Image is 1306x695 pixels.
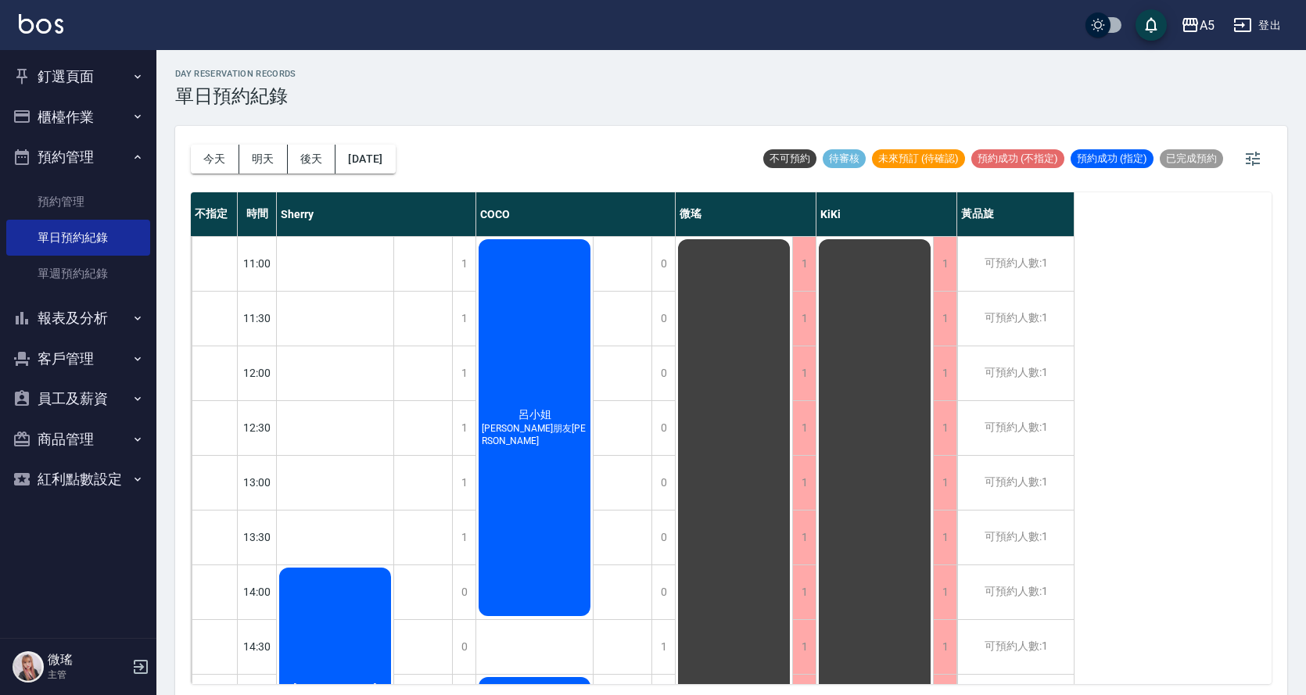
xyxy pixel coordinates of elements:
div: 1 [792,237,816,291]
a: 單週預約紀錄 [6,256,150,292]
div: Sherry [277,192,476,236]
div: 1 [933,401,956,455]
div: 11:00 [238,236,277,291]
img: Logo [19,14,63,34]
a: 預約管理 [6,184,150,220]
div: 不指定 [191,192,238,236]
div: 1 [452,401,475,455]
h2: day Reservation records [175,69,296,79]
div: 0 [651,292,675,346]
button: 紅利點數設定 [6,459,150,500]
div: 1 [452,456,475,510]
div: 可預約人數:1 [957,237,1074,291]
div: 微瑤 [676,192,816,236]
span: 不可預約 [763,152,816,166]
span: 預約成功 (指定) [1071,152,1154,166]
div: 0 [452,620,475,674]
h5: 微瑤 [48,652,127,668]
div: KiKi [816,192,957,236]
div: 14:30 [238,619,277,674]
div: 0 [651,456,675,510]
div: 13:30 [238,510,277,564]
div: 黃品旋 [957,192,1075,236]
button: 客戶管理 [6,339,150,379]
span: [PERSON_NAME] [290,682,380,694]
div: 1 [792,456,816,510]
div: 可預約人數:1 [957,401,1074,455]
div: 可預約人數:1 [957,456,1074,510]
div: 1 [651,620,675,674]
div: 1 [452,292,475,346]
button: [DATE] [335,145,395,174]
a: 單日預約紀錄 [6,220,150,256]
div: 1 [933,456,956,510]
button: 商品管理 [6,419,150,460]
div: 可預約人數:1 [957,346,1074,400]
div: 1 [933,346,956,400]
div: 1 [792,346,816,400]
div: 1 [792,292,816,346]
span: [PERSON_NAME]朋友[PERSON_NAME] [479,422,590,446]
div: 可預約人數:1 [957,565,1074,619]
button: A5 [1175,9,1221,41]
div: 13:00 [238,455,277,510]
div: 0 [452,565,475,619]
span: 待審核 [823,152,866,166]
div: 1 [452,511,475,564]
div: 0 [651,511,675,564]
div: 1 [792,565,816,619]
div: 1 [933,292,956,346]
div: 1 [792,511,816,564]
button: 預約管理 [6,137,150,177]
img: Person [13,651,44,682]
div: 可預約人數:1 [957,511,1074,564]
div: 1 [792,401,816,455]
button: save [1136,9,1167,41]
div: 1 [452,237,475,291]
div: 時間 [238,192,277,236]
div: 11:30 [238,291,277,346]
button: 登出 [1227,11,1287,40]
span: 預約成功 (不指定) [971,152,1064,166]
button: 釘選頁面 [6,56,150,97]
button: 員工及薪資 [6,378,150,419]
div: 14:00 [238,564,277,619]
button: 明天 [239,145,288,174]
div: 12:00 [238,346,277,400]
div: 1 [452,346,475,400]
div: 1 [792,620,816,674]
div: 可預約人數:1 [957,292,1074,346]
button: 今天 [191,145,239,174]
span: 已完成預約 [1160,152,1223,166]
div: A5 [1200,16,1215,35]
div: 0 [651,346,675,400]
div: 0 [651,237,675,291]
div: 1 [933,620,956,674]
div: 1 [933,511,956,564]
p: 主管 [48,668,127,682]
h3: 單日預約紀錄 [175,85,296,107]
div: 1 [933,237,956,291]
div: 可預約人數:1 [957,620,1074,674]
div: 0 [651,401,675,455]
button: 後天 [288,145,336,174]
button: 報表及分析 [6,298,150,339]
div: 0 [651,565,675,619]
span: 未來預訂 (待確認) [872,152,965,166]
div: 1 [933,565,956,619]
div: COCO [476,192,676,236]
div: 12:30 [238,400,277,455]
button: 櫃檯作業 [6,97,150,138]
span: 呂小姐 [515,408,554,422]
